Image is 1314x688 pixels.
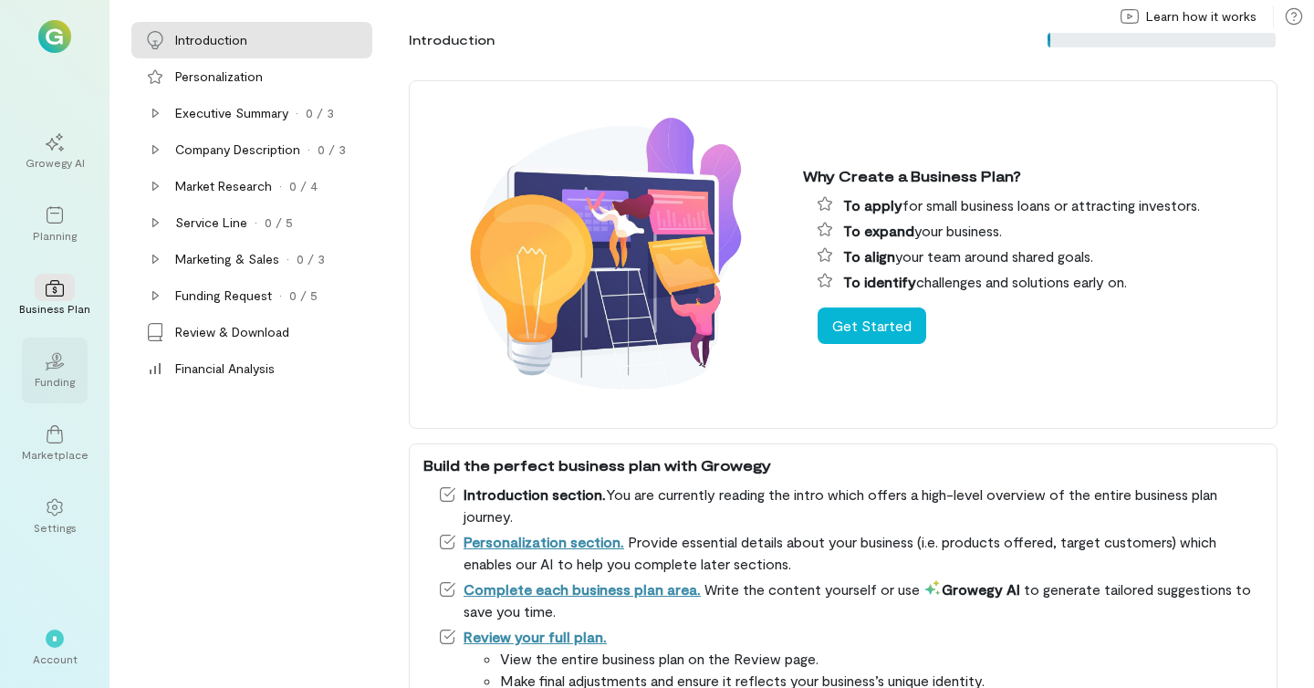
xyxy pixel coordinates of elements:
[464,628,607,645] a: Review your full plan.
[308,141,310,159] div: ·
[22,119,88,184] a: Growegy AI
[175,287,272,305] div: Funding Request
[175,68,263,86] div: Personalization
[175,214,247,232] div: Service Line
[464,485,606,503] span: Introduction section.
[818,308,926,344] button: Get Started
[438,531,1263,575] li: Provide essential details about your business (i.e. products offered, target customers) which ena...
[33,228,77,243] div: Planning
[464,533,624,550] a: Personalization section.
[423,454,1263,476] div: Build the perfect business plan with Growegy
[175,141,300,159] div: Company Description
[265,214,293,232] div: 0 / 5
[22,484,88,549] a: Settings
[22,411,88,476] a: Marketplace
[175,250,279,268] div: Marketing & Sales
[19,301,90,316] div: Business Plan
[438,579,1263,622] li: Write the content yourself or use to generate tailored suggestions to save you time.
[175,360,275,378] div: Financial Analysis
[306,104,334,122] div: 0 / 3
[296,104,298,122] div: ·
[175,104,288,122] div: Executive Summary
[175,31,247,49] div: Introduction
[803,165,1263,187] div: Why Create a Business Plan?
[818,245,1263,267] li: your team around shared goals.
[923,580,1020,598] span: Growegy AI
[318,141,346,159] div: 0 / 3
[818,220,1263,242] li: your business.
[438,484,1263,527] li: You are currently reading the intro which offers a high-level overview of the entire business pla...
[175,323,289,341] div: Review & Download
[22,338,88,403] a: Funding
[35,374,75,389] div: Funding
[1146,7,1257,26] span: Learn how it works
[255,214,257,232] div: ·
[289,287,318,305] div: 0 / 5
[843,196,902,214] span: To apply
[22,447,89,462] div: Marketplace
[423,91,788,418] img: Why create a business plan
[279,177,282,195] div: ·
[289,177,318,195] div: 0 / 4
[500,648,1263,670] li: View the entire business plan on the Review page.
[297,250,325,268] div: 0 / 3
[33,652,78,666] div: Account
[843,273,916,290] span: To identify
[175,177,272,195] div: Market Research
[818,271,1263,293] li: challenges and solutions early on.
[22,615,88,681] div: *Account
[409,31,495,49] div: Introduction
[34,520,77,535] div: Settings
[843,247,895,265] span: To align
[22,265,88,330] a: Business Plan
[818,194,1263,216] li: for small business loans or attracting investors.
[843,222,914,239] span: To expand
[279,287,282,305] div: ·
[287,250,289,268] div: ·
[22,192,88,257] a: Planning
[26,155,85,170] div: Growegy AI
[464,580,701,598] a: Complete each business plan area.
